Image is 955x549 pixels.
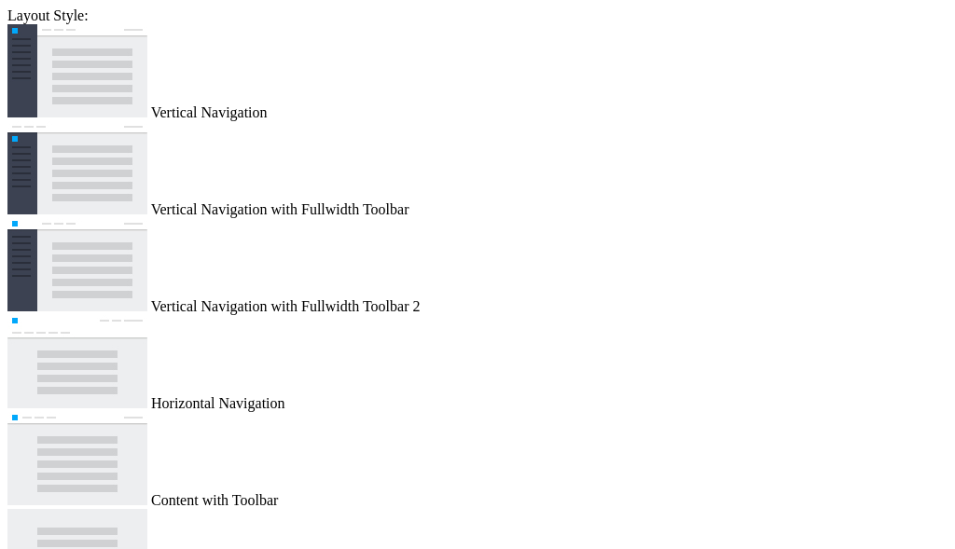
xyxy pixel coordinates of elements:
img: content-with-toolbar.jpg [7,412,147,505]
img: vertical-nav.jpg [7,24,147,117]
img: horizontal-nav.jpg [7,315,147,408]
span: Horizontal Navigation [151,395,285,411]
img: vertical-nav-with-full-toolbar.jpg [7,121,147,214]
span: Content with Toolbar [151,492,278,508]
md-radio-button: Vertical Navigation [7,24,948,121]
span: Vertical Navigation with Fullwidth Toolbar [151,201,409,217]
span: Vertical Navigation with Fullwidth Toolbar 2 [151,298,421,314]
md-radio-button: Vertical Navigation with Fullwidth Toolbar 2 [7,218,948,315]
span: Vertical Navigation [151,104,268,120]
md-radio-button: Vertical Navigation with Fullwidth Toolbar [7,121,948,218]
md-radio-button: Horizontal Navigation [7,315,948,412]
div: Layout Style: [7,7,948,24]
md-radio-button: Content with Toolbar [7,412,948,509]
img: vertical-nav-with-full-toolbar-2.jpg [7,218,147,311]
